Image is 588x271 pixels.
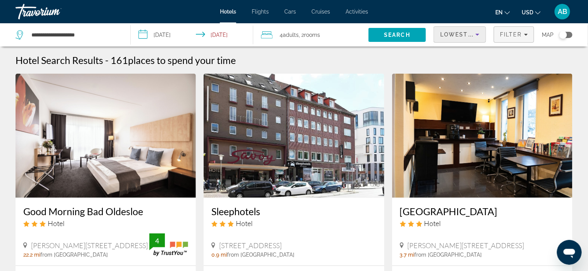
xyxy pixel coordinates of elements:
[211,252,227,258] span: 0.9 mi
[16,74,196,198] img: Good Morning Bad Oldesloe
[219,241,282,250] span: [STREET_ADDRESS]
[384,32,410,38] span: Search
[415,252,482,258] span: from [GEOGRAPHIC_DATA]
[557,240,582,265] iframe: Button to launch messaging window
[23,252,40,258] span: 22.2 mi
[542,29,553,40] span: Map
[23,219,188,228] div: 3 star Hotel
[31,241,148,250] span: [PERSON_NAME][STREET_ADDRESS]
[283,32,299,38] span: Adults
[211,205,376,217] a: Sleephotels
[440,31,490,38] span: Lowest Price
[105,54,109,66] span: -
[500,31,522,38] span: Filter
[552,3,572,20] button: User Menu
[111,54,236,66] h2: 161
[522,9,533,16] span: USD
[304,32,320,38] span: rooms
[495,9,503,16] span: en
[252,9,269,15] a: Flights
[368,28,426,42] button: Search
[408,241,524,250] span: [PERSON_NAME][STREET_ADDRESS]
[220,9,236,15] a: Hotels
[253,23,368,47] button: Travelers: 4 adults, 0 children
[494,26,534,43] button: Filters
[128,54,236,66] span: places to spend your time
[299,29,320,40] span: , 2
[558,8,567,16] span: AB
[346,9,368,15] a: Activities
[284,9,296,15] a: Cars
[227,252,294,258] span: from [GEOGRAPHIC_DATA]
[280,29,299,40] span: 4
[204,74,384,198] img: Sleephotels
[16,54,103,66] h1: Hotel Search Results
[48,219,64,228] span: Hotel
[495,7,510,18] button: Change language
[311,9,330,15] a: Cruises
[392,74,572,198] img: Hotel Stadion Stadt
[440,30,479,39] mat-select: Sort by
[149,236,165,245] div: 4
[31,29,119,41] input: Search hotel destination
[40,252,108,258] span: from [GEOGRAPHIC_DATA]
[236,219,252,228] span: Hotel
[16,2,93,22] a: Travorium
[400,219,565,228] div: 3 star Hotel
[553,31,572,38] button: Toggle map
[424,219,441,228] span: Hotel
[149,233,188,256] img: TrustYou guest rating badge
[23,205,188,217] a: Good Morning Bad Oldesloe
[400,205,565,217] a: [GEOGRAPHIC_DATA]
[211,219,376,228] div: 3 star Hotel
[522,7,541,18] button: Change currency
[131,23,254,47] button: Select check in and out date
[400,252,415,258] span: 3.7 mi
